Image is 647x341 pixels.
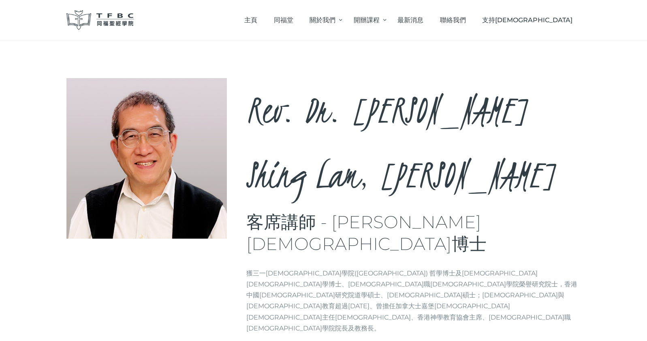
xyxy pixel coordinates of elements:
[265,8,301,32] a: 同福堂
[345,8,389,32] a: 開辦課程
[274,16,293,24] span: 同福堂
[354,16,380,24] span: 開辦課程
[66,10,135,30] img: 同福聖經學院 TFBC
[301,8,345,32] a: 關於我們
[244,16,257,24] span: 主頁
[66,78,227,239] img: Rev. Dr. Li Shing Lam, Derek
[431,8,474,32] a: 聯絡我們
[440,16,466,24] span: 聯絡我們
[482,16,572,24] span: 支持[DEMOGRAPHIC_DATA]
[389,8,432,32] a: 最新消息
[397,16,423,24] span: 最新消息
[246,268,581,334] p: 獲三一[DEMOGRAPHIC_DATA]學院([GEOGRAPHIC_DATA]) 哲學博士及[DEMOGRAPHIC_DATA][DEMOGRAPHIC_DATA]學博士、[DEMOGRAP...
[246,212,581,255] h3: 客席講師 - [PERSON_NAME][DEMOGRAPHIC_DATA]博士
[246,78,581,208] h2: Rev. Dr. [PERSON_NAME] Shing Lam, [PERSON_NAME]
[474,8,581,32] a: 支持[DEMOGRAPHIC_DATA]
[236,8,266,32] a: 主頁
[310,16,335,24] span: 關於我們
